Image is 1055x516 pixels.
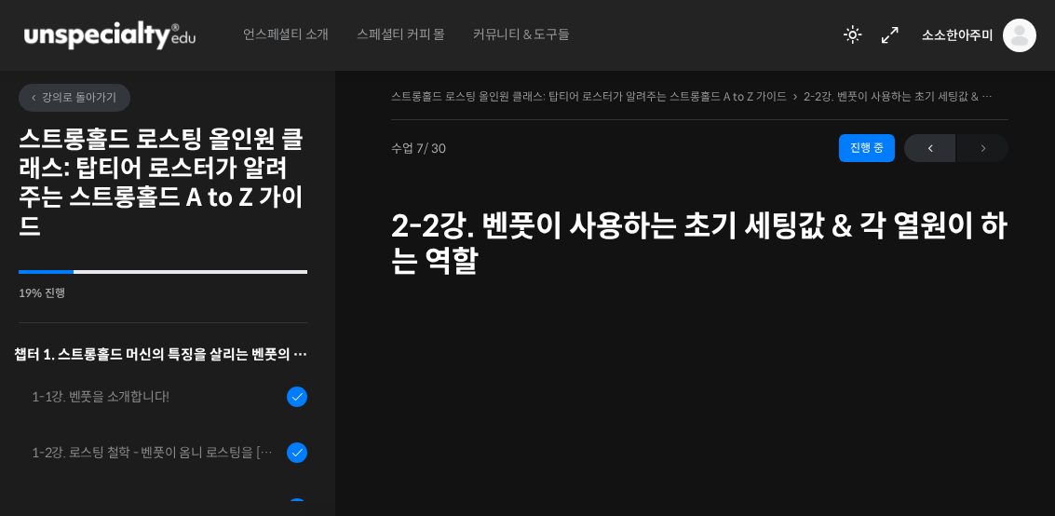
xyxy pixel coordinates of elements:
a: ←이전 [904,134,955,162]
div: 1-1강. 벤풋을 소개합니다! [32,387,281,407]
div: 19% 진행 [19,288,307,299]
span: ← [904,136,955,161]
span: / 30 [424,141,446,156]
span: 강의로 돌아가기 [28,90,116,104]
h2: 스트롱홀드 로스팅 올인원 클래스: 탑티어 로스터가 알려주는 스트롱홀드 A to Z 가이드 [19,126,307,242]
h3: 챕터 1. 스트롱홀드 머신의 특징을 살리는 벤풋의 로스팅 방식 [14,342,307,367]
a: 강의로 돌아가기 [19,84,130,112]
span: 소소한아주미 [922,27,994,44]
a: 스트롱홀드 로스팅 올인원 클래스: 탑티어 로스터가 알려주는 스트롱홀드 A to Z 가이드 [391,89,787,103]
div: 1-2강. 로스팅 철학 - 벤풋이 옴니 로스팅을 [DATE] 않는 이유 [32,442,281,463]
h1: 2-2강. 벤풋이 사용하는 초기 세팅값 & 각 열원이 하는 역할 [391,209,1008,280]
span: 수업 7 [391,143,446,155]
div: 진행 중 [839,134,895,162]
